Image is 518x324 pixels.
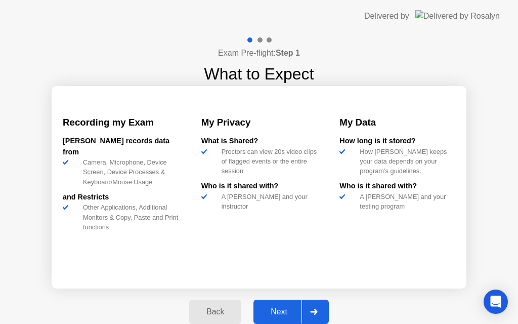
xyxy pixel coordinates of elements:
div: Who is it shared with? [201,181,317,192]
div: A [PERSON_NAME] and your instructor [218,192,317,211]
div: Next [256,307,301,316]
h3: My Privacy [201,115,317,130]
button: Next [253,300,329,324]
img: Delivered by Rosalyn [415,10,500,22]
div: A [PERSON_NAME] and your testing program [356,192,455,211]
div: Who is it shared with? [339,181,455,192]
div: and Restricts [63,192,179,203]
div: Other Applications, Additional Monitors & Copy, Paste and Print functions [79,202,179,232]
h4: Exam Pre-flight: [218,47,300,59]
h3: Recording my Exam [63,115,179,130]
div: How [PERSON_NAME] keeps your data depends on your program’s guidelines. [356,147,455,176]
div: Back [192,307,238,316]
div: Camera, Microphone, Device Screen, Device Processes & Keyboard/Mouse Usage [79,157,179,187]
button: Back [189,300,241,324]
h3: My Data [339,115,455,130]
div: Delivered by [364,10,409,22]
div: What is Shared? [201,136,317,147]
div: How long is it stored? [339,136,455,147]
div: Open Intercom Messenger [484,290,508,314]
b: Step 1 [276,49,300,57]
h1: What to Expect [204,62,314,86]
div: Proctors can view 20s video clips of flagged events or the entire session [218,147,317,176]
div: [PERSON_NAME] records data from [63,136,179,157]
